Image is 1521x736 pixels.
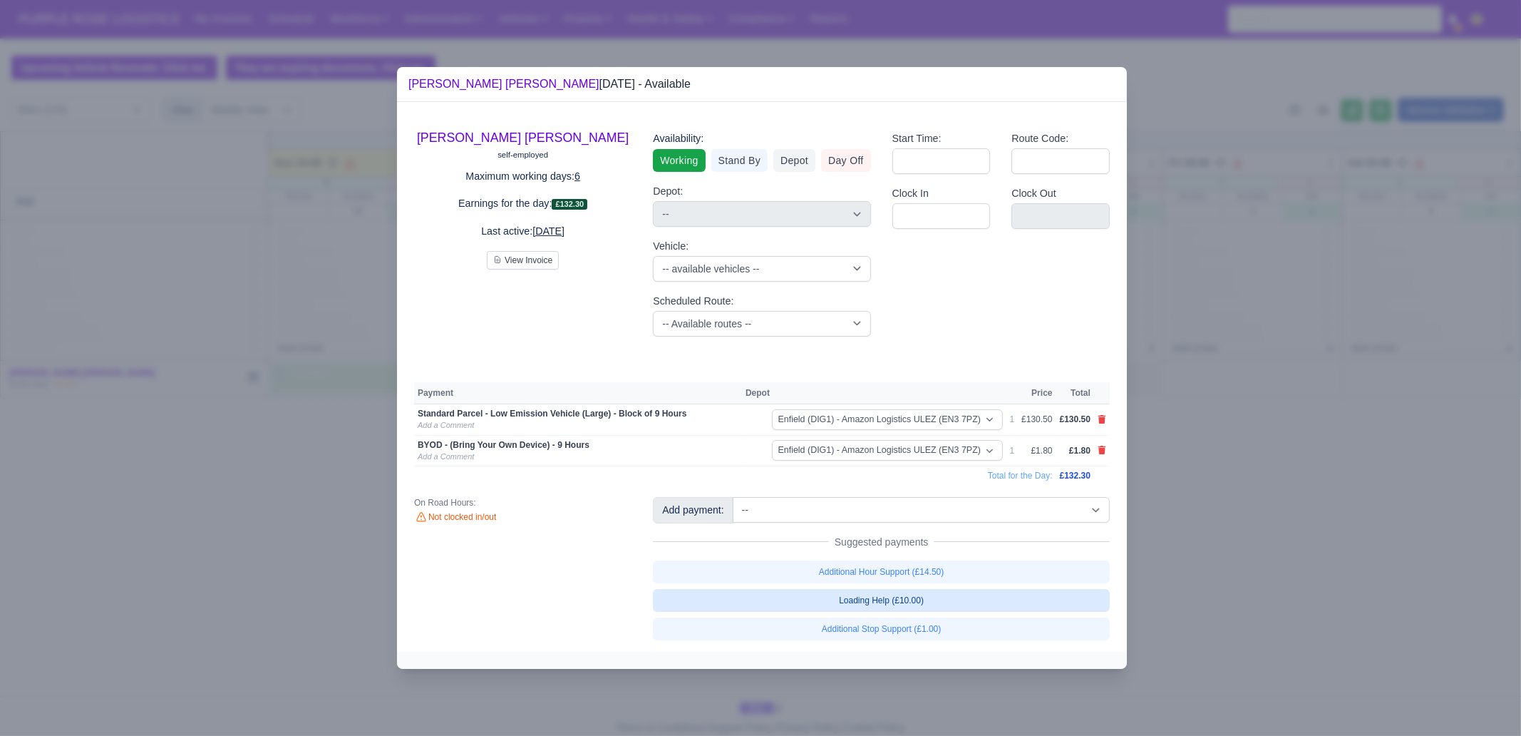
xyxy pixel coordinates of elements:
th: Price [1018,382,1056,404]
u: 6 [574,170,580,182]
a: Working [653,149,705,172]
div: [DATE] - Available [408,76,691,93]
th: Depot [742,382,1006,404]
div: 1 [1010,445,1015,456]
td: £1.80 [1018,435,1056,466]
p: Earnings for the day: [414,195,631,212]
div: Add payment: [653,497,733,523]
td: £130.50 [1018,404,1056,435]
div: Not clocked in/out [414,511,631,524]
div: Availability: [653,131,870,147]
a: Additional Stop Support (£1.00) [653,618,1110,640]
span: £132.30 [552,199,587,210]
p: Maximum working days: [414,168,631,185]
div: BYOD - (Bring Your Own Device) - 9 Hours [418,439,738,451]
label: Route Code: [1011,131,1068,147]
span: £132.30 [1060,471,1091,481]
a: Add a Comment [418,452,474,461]
span: £130.50 [1060,414,1091,424]
label: Scheduled Route: [653,293,733,310]
a: [PERSON_NAME] [PERSON_NAME] [417,131,629,145]
label: Depot: [653,183,683,200]
label: Clock Out [1011,185,1056,202]
a: Add a Comment [418,421,474,429]
a: Loading Help (£10.00) [653,589,1110,612]
span: £1.80 [1069,446,1091,456]
a: Depot [773,149,815,172]
a: Stand By [711,149,768,172]
div: 1 [1010,414,1015,425]
a: Additional Hour Support (£14.50) [653,561,1110,583]
a: [PERSON_NAME] [PERSON_NAME] [408,78,599,90]
label: Vehicle: [653,238,689,255]
label: Start Time: [892,131,942,147]
button: View Invoice [487,251,559,270]
iframe: Chat Widget [1450,668,1521,736]
span: Total for the Day: [988,471,1053,481]
div: Standard Parcel - Low Emission Vehicle (Large) - Block of 9 Hours [418,408,738,419]
a: Day Off [821,149,871,172]
th: Total [1056,382,1094,404]
th: Payment [414,382,742,404]
label: Clock In [892,185,929,202]
span: Suggested payments [829,535,934,549]
div: On Road Hours: [414,497,631,508]
small: self-employed [497,150,548,159]
p: Last active: [414,223,631,240]
u: [DATE] [532,225,564,237]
